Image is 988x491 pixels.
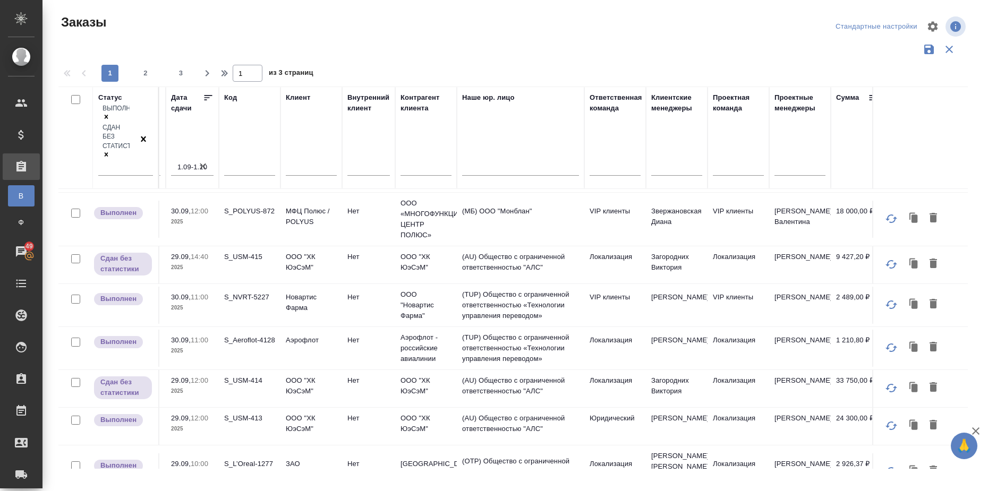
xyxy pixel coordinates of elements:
div: Выставляет ПМ после сдачи и проведения начислений. Последний этап для ПМа [93,459,153,473]
span: В [13,191,29,201]
p: ООО "ХК ЮэСэМ" [286,413,337,434]
div: Ответственная команда [590,92,642,114]
div: Выполнен [103,104,130,113]
button: Клонировать [904,209,924,229]
td: 2 926,37 ₽ [831,453,884,490]
td: 33 750,00 ₽ [831,370,884,407]
td: (TUP) Общество с ограниченной ответственностью «Технологии управления переводом» [457,284,584,326]
td: 18 000,00 ₽ [831,201,884,238]
td: VIP клиенты [584,201,646,238]
button: 2 [137,65,154,82]
td: [PERSON_NAME] [646,330,708,367]
td: [PERSON_NAME] [769,370,831,407]
button: Удалить [924,416,942,436]
span: 3 [173,68,190,79]
p: ООО "ХК ЮэСэМ" [401,375,452,397]
button: Обновить [879,206,904,231]
p: ООО "ХК ЮэСэМ" [286,252,337,273]
div: Контрагент клиента [401,92,452,114]
p: Нет [347,252,390,262]
td: (AU) Общество с ограниченной ответственностью "АЛС" [457,408,584,445]
div: Выполнен, Сдан без статистики [103,123,130,161]
button: Сбросить фильтры [939,39,959,59]
span: 49 [19,241,39,252]
span: 🙏 [955,435,973,457]
td: Локализация [584,330,646,367]
p: ООО "ХК ЮэСэМ" [401,252,452,273]
td: (AU) Общество с ограниченной ответственностью "АЛС" [457,246,584,283]
div: Выставляет ПМ, когда заказ сдан КМу, но начисления еще не проведены [93,375,153,400]
p: 2025 [171,262,214,273]
a: Ф [8,212,35,233]
td: Локализация [708,330,769,367]
span: из 3 страниц [269,66,313,82]
td: Локализация [584,370,646,407]
div: Выставляет ПМ после сдачи и проведения начислений. Последний этап для ПМа [93,292,153,306]
p: 12:00 [191,207,208,215]
span: Настроить таблицу [920,14,946,39]
div: Внутренний клиент [347,92,390,114]
td: Локализация [708,453,769,490]
p: 2025 [171,303,214,313]
td: VIP клиенты [708,201,769,238]
p: 11:00 [191,336,208,344]
button: Удалить [924,338,942,358]
div: Дата сдачи [171,92,203,114]
td: (AU) Общество с ограниченной ответственностью "АЛС" [457,370,584,407]
td: [PERSON_NAME] [769,246,831,283]
div: Сумма [836,92,859,103]
td: Локализация [708,246,769,283]
td: Локализация [584,453,646,490]
p: Нет [347,459,390,469]
td: Загородних Виктория [646,370,708,407]
p: 2025 [171,217,214,227]
p: S_USM-413 [224,413,275,424]
td: Загородних Виктория [646,246,708,283]
div: Сдан без статистики [103,123,130,150]
p: 14:40 [191,253,208,261]
div: Выставляет ПМ после сдачи и проведения начислений. Последний этап для ПМа [93,335,153,349]
p: Нет [347,335,390,346]
td: [PERSON_NAME] [769,408,831,445]
p: 29.09, [171,460,191,468]
div: Клиент [286,92,310,103]
button: Клонировать [904,295,924,315]
p: Нет [347,413,390,424]
div: Выполнен, Сдан без статистики [103,104,130,123]
button: Обновить [879,252,904,277]
p: Новартис Фарма [286,292,337,313]
td: 1 210,80 ₽ [831,330,884,367]
p: Выполнен [100,460,137,471]
p: ООО "ХК ЮэСэМ" [286,375,337,397]
p: 10:00 [191,460,208,468]
div: split button [833,19,920,35]
button: Обновить [879,413,904,438]
p: Аэрофлот - российские авиалинии [401,332,452,364]
td: [PERSON_NAME] [646,287,708,324]
div: Проектная команда [713,92,764,114]
span: Посмотреть информацию [946,16,968,37]
span: 2 [137,68,154,79]
p: 30.09, [171,336,191,344]
p: 2025 [171,386,214,397]
p: ООО "Новартис Фарма" [401,289,452,321]
a: В [8,185,35,206]
button: Обновить [879,459,904,484]
button: Клонировать [904,254,924,274]
a: 49 [3,238,40,265]
p: 12:00 [191,376,208,384]
p: S_POLYUS-872 [224,206,275,217]
p: S_USM-415 [224,252,275,262]
p: МФЦ Полюс / POLYUS [286,206,337,227]
p: Аэрофлот [286,335,337,346]
td: [PERSON_NAME] [646,408,708,445]
p: Нет [347,206,390,217]
div: Выставляет ПМ, когда заказ сдан КМу, но начисления еще не проведены [93,252,153,277]
span: Ф [13,217,29,228]
button: Обновить [879,335,904,360]
button: Удалить [924,378,942,398]
button: Удалить [924,254,942,274]
td: [PERSON_NAME] [769,453,831,490]
div: Проектные менеджеры [774,92,825,114]
button: Удалить [924,209,942,229]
